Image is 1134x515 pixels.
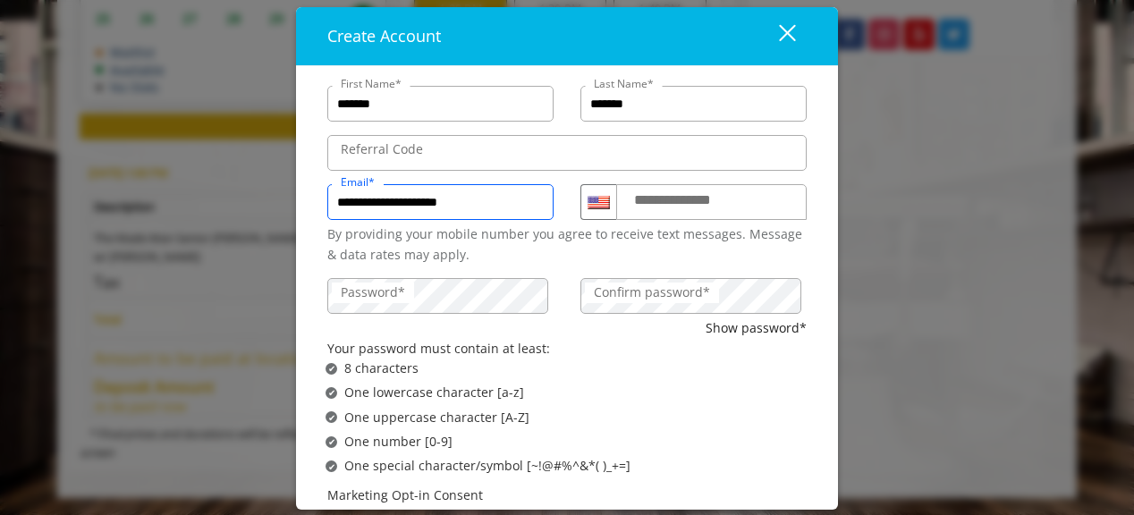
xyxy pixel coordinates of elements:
[706,318,807,338] button: Show password*
[332,139,432,159] label: Referral Code
[758,23,794,50] div: close dialog
[327,485,807,505] div: Marketing Opt-in Consent
[327,135,807,171] input: ReferralCode
[344,359,419,378] span: 8 characters
[344,456,630,476] span: One special character/symbol [~!@#%^&*( )_+=]
[580,184,616,220] div: Country
[328,361,335,376] span: ✔
[327,224,807,265] div: By providing your mobile number you agree to receive text messages. Message & data rates may apply.
[580,86,807,122] input: Lastname
[327,25,441,46] span: Create Account
[746,18,807,55] button: close dialog
[328,435,335,449] span: ✔
[328,410,335,425] span: ✔
[344,408,529,427] span: One uppercase character [A-Z]
[332,75,410,92] label: First Name*
[332,173,384,190] label: Email*
[328,385,335,400] span: ✔
[327,338,807,358] div: Your password must contain at least:
[332,283,414,302] label: Password*
[328,460,335,474] span: ✔
[344,432,453,452] span: One number [0-9]
[585,283,719,302] label: Confirm password*
[580,278,801,314] input: ConfirmPassword
[327,184,554,220] input: Email
[585,75,663,92] label: Last Name*
[344,383,524,402] span: One lowercase character [a-z]
[327,86,554,122] input: FirstName
[327,278,548,314] input: Password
